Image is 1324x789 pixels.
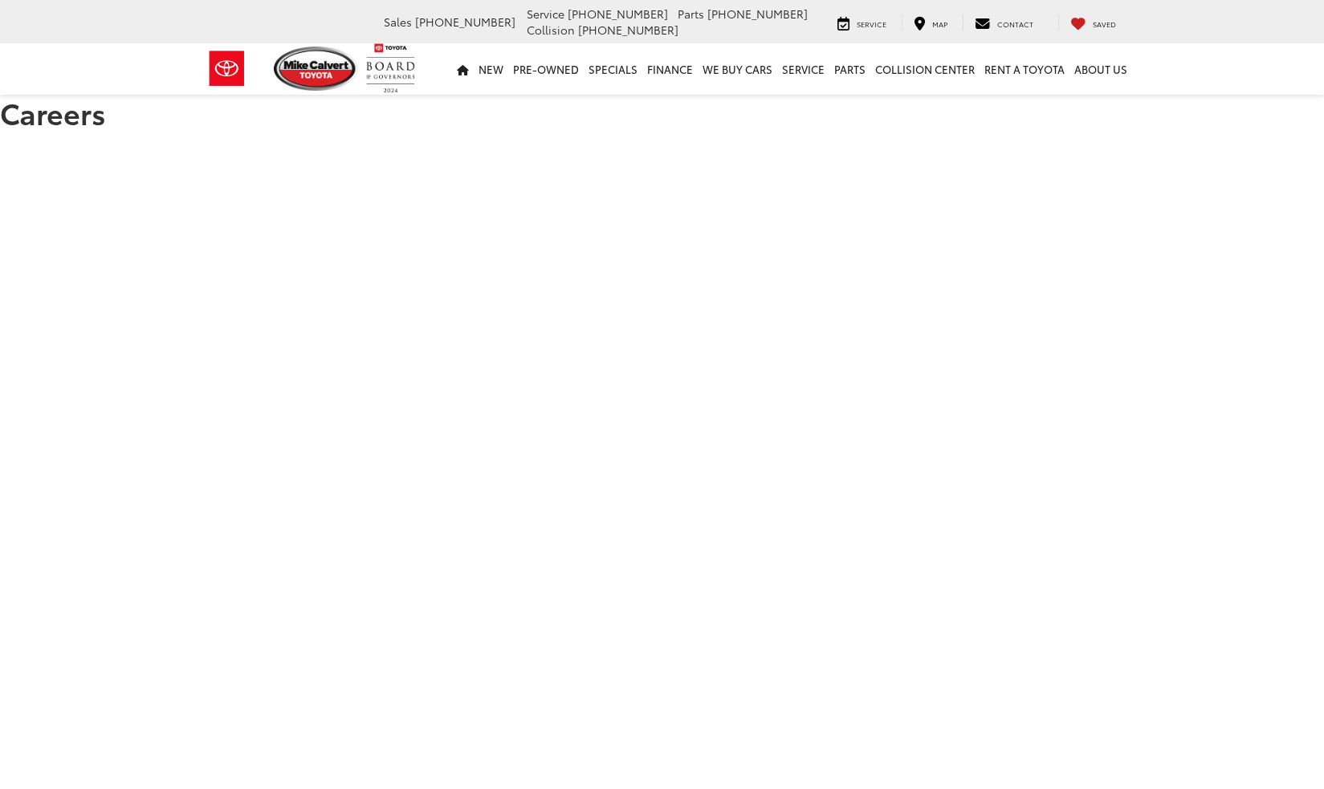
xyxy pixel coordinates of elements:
a: WE BUY CARS [698,43,777,95]
a: Finance [642,43,698,95]
a: Specials [584,43,642,95]
a: Pre-Owned [508,43,584,95]
span: [PHONE_NUMBER] [578,22,678,38]
span: Collision [527,22,575,38]
img: Mike Calvert Toyota [274,47,359,91]
a: Service [825,14,898,31]
a: About Us [1069,43,1132,95]
a: Collision Center [870,43,980,95]
a: Map [902,14,959,31]
a: Service [777,43,829,95]
a: New [474,43,508,95]
span: Sales [384,14,412,30]
a: Home [452,43,474,95]
span: Map [932,18,947,29]
a: My Saved Vehicles [1058,14,1128,31]
span: Parts [678,6,704,22]
span: Service [857,18,886,29]
span: [PHONE_NUMBER] [415,14,515,30]
span: Saved [1093,18,1116,29]
span: [PHONE_NUMBER] [707,6,808,22]
a: Rent a Toyota [980,43,1069,95]
span: Contact [997,18,1033,29]
span: Service [527,6,564,22]
a: Contact [963,14,1045,31]
img: Toyota [197,43,257,95]
span: [PHONE_NUMBER] [568,6,668,22]
a: Parts [829,43,870,95]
